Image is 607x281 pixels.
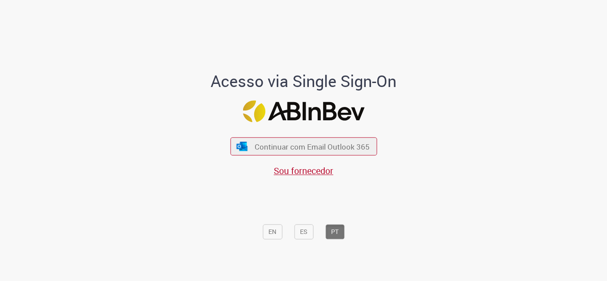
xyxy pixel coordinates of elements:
span: Continuar com Email Outlook 365 [255,142,370,152]
button: EN [263,225,282,240]
button: ícone Azure/Microsoft 360 Continuar com Email Outlook 365 [230,137,377,155]
a: Sou fornecedor [274,165,333,177]
button: PT [325,225,344,240]
img: ícone Azure/Microsoft 360 [236,142,248,151]
h1: Acesso via Single Sign-On [180,72,427,90]
img: Logo ABInBev [243,101,364,123]
button: ES [294,225,313,240]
